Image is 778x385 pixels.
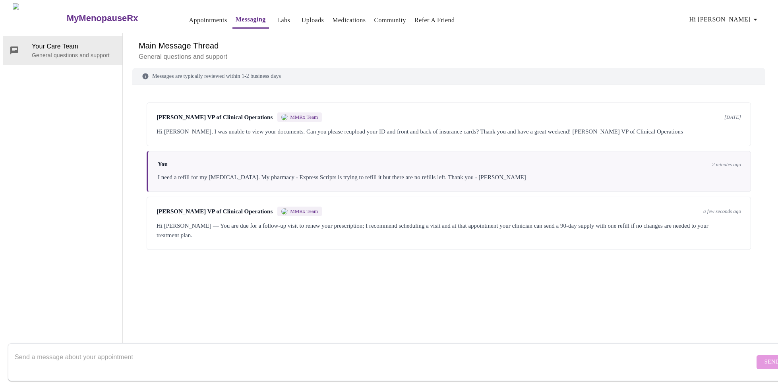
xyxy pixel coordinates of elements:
a: Labs [277,15,290,26]
button: Hi [PERSON_NAME] [686,12,763,27]
span: MMRx Team [290,208,318,215]
span: Hi [PERSON_NAME] [689,14,760,25]
button: Uploads [298,12,327,28]
a: Community [374,15,406,26]
div: I need a refill for my [MEDICAL_DATA]. My pharmacy - Express Scripts is trying to refill it but t... [158,172,741,182]
img: MMRX [281,208,288,215]
button: Appointments [186,12,230,28]
img: MyMenopauseRx Logo [13,3,66,33]
span: You [158,161,168,168]
textarea: Send a message about your appointment [15,349,755,375]
span: a few seconds ago [703,208,741,215]
a: Refer a Friend [414,15,455,26]
button: Labs [271,12,296,28]
span: 2 minutes ago [712,161,741,168]
div: Messages are typically reviewed within 1-2 business days [132,68,765,85]
img: MMRX [281,114,288,120]
button: Community [371,12,409,28]
div: Your Care TeamGeneral questions and support [3,36,122,65]
button: Refer a Friend [411,12,458,28]
span: [DATE] [724,114,741,120]
h6: Main Message Thread [139,39,759,52]
h3: MyMenopauseRx [67,13,138,23]
p: General questions and support [139,52,759,62]
span: Your Care Team [32,42,116,51]
div: Hi [PERSON_NAME] — You are due for a follow-up visit to renew your prescription; I recommend sche... [157,221,741,240]
button: Messaging [232,12,269,29]
a: Medications [332,15,366,26]
span: [PERSON_NAME] VP of Clinical Operations [157,208,273,215]
p: General questions and support [32,51,116,59]
a: Appointments [189,15,227,26]
div: Hi [PERSON_NAME], I was unable to view your documents. Can you please reupload your ID and front ... [157,127,741,136]
a: MyMenopauseRx [66,4,170,32]
a: Uploads [302,15,324,26]
button: Medications [329,12,369,28]
span: [PERSON_NAME] VP of Clinical Operations [157,114,273,121]
a: Messaging [236,14,266,25]
span: MMRx Team [290,114,318,120]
